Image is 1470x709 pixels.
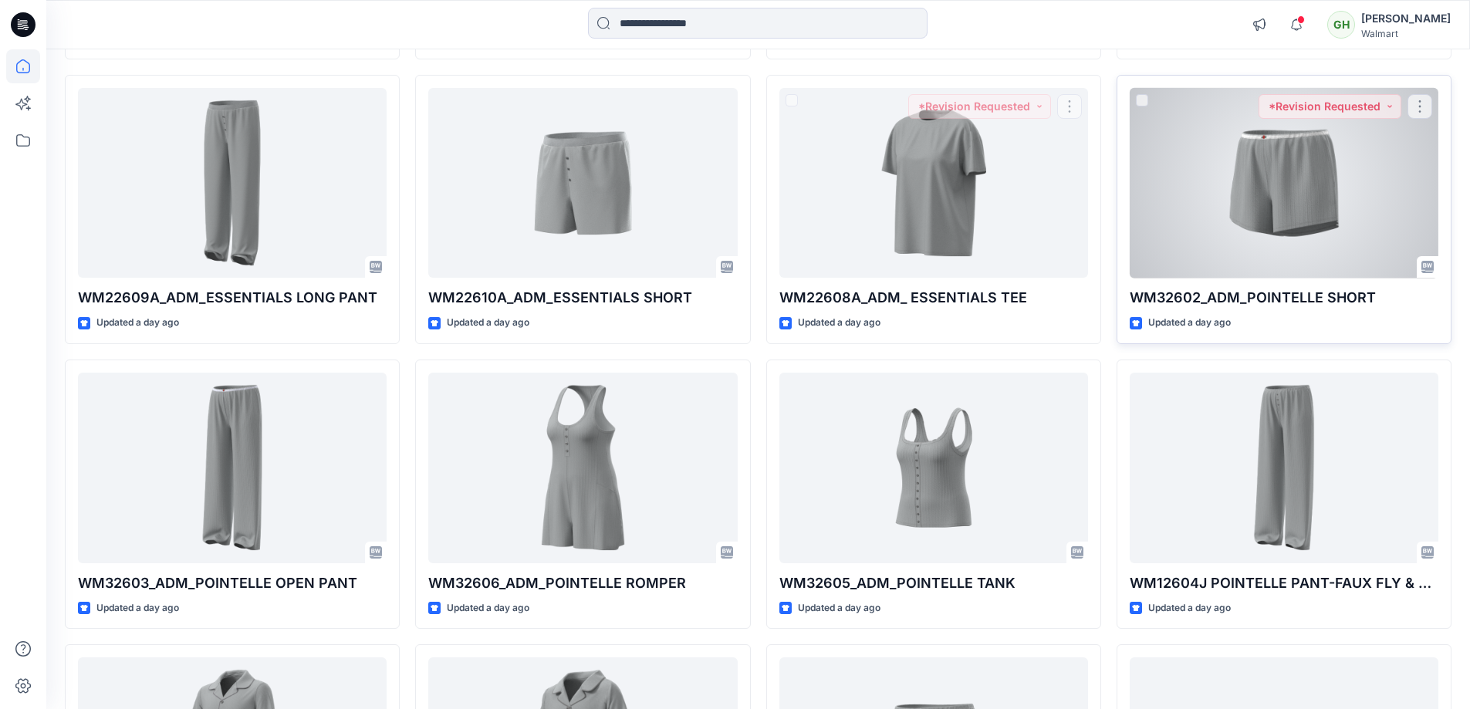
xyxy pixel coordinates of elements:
p: WM22610A_ADM_ESSENTIALS SHORT [428,287,737,309]
p: Updated a day ago [798,315,880,331]
p: Updated a day ago [96,315,179,331]
p: Updated a day ago [447,600,529,616]
p: WM32606_ADM_POINTELLE ROMPER [428,572,737,594]
a: WM32602_ADM_POINTELLE SHORT [1130,88,1438,279]
div: [PERSON_NAME] [1361,9,1451,28]
a: WM32605_ADM_POINTELLE TANK [779,373,1088,563]
p: WM12604J POINTELLE PANT-FAUX FLY & BUTTONS + PICOT [1130,572,1438,594]
p: Updated a day ago [798,600,880,616]
p: Updated a day ago [96,600,179,616]
p: WM32602_ADM_POINTELLE SHORT [1130,287,1438,309]
a: WM12604J POINTELLE PANT-FAUX FLY & BUTTONS + PICOT [1130,373,1438,563]
p: WM32605_ADM_POINTELLE TANK [779,572,1088,594]
div: Walmart [1361,28,1451,39]
a: WM32603_ADM_POINTELLE OPEN PANT [78,373,387,563]
p: Updated a day ago [1148,315,1231,331]
p: WM22608A_ADM_ ESSENTIALS TEE [779,287,1088,309]
a: WM22608A_ADM_ ESSENTIALS TEE [779,88,1088,279]
div: GH [1327,11,1355,39]
p: WM22609A_ADM_ESSENTIALS LONG PANT [78,287,387,309]
p: WM32603_ADM_POINTELLE OPEN PANT [78,572,387,594]
a: WM22609A_ADM_ESSENTIALS LONG PANT [78,88,387,279]
p: Updated a day ago [1148,600,1231,616]
p: Updated a day ago [447,315,529,331]
a: WM32606_ADM_POINTELLE ROMPER [428,373,737,563]
a: WM22610A_ADM_ESSENTIALS SHORT [428,88,737,279]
